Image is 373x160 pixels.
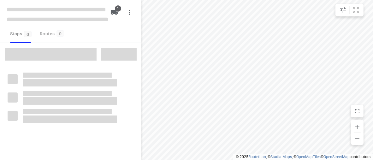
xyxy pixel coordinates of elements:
a: OpenMapTiles [296,155,321,159]
button: Map settings [337,4,349,16]
a: Stadia Maps [270,155,292,159]
a: OpenStreetMap [323,155,350,159]
li: © 2025 , © , © © contributors [236,155,370,159]
div: small contained button group [335,4,364,16]
a: Routetitan [248,155,266,159]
